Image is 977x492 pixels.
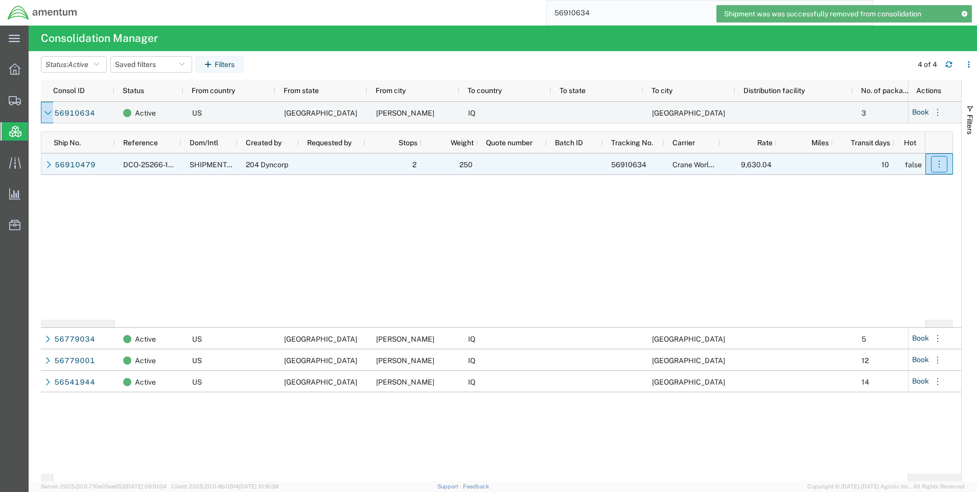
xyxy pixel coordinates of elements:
[841,139,890,147] span: Transit days
[437,483,463,489] a: Support
[171,483,278,489] span: Client: 2025.20.0-8b113f4
[190,139,218,147] span: Dom/Intl
[54,374,96,391] a: 56541944
[239,483,278,489] span: [DATE] 10:16:38
[672,139,695,147] span: Carrier
[743,86,805,95] span: Distribution facility
[376,335,434,343] span: Irving
[912,352,929,368] button: Book
[125,483,167,489] span: [DATE] 09:51:04
[54,157,96,173] a: 56910479
[611,139,653,147] span: Tracking No.
[861,86,910,95] span: No. of packages
[547,1,857,25] input: Search for shipment number, reference number
[912,373,929,390] button: Book
[374,139,417,147] span: Stops
[54,331,96,348] a: 56779034
[123,139,158,147] span: Reference
[459,161,473,169] span: 250
[246,139,282,147] span: Created by
[54,105,96,122] a: 56910634
[862,109,866,117] span: 3
[41,56,107,73] button: Status:Active
[123,86,144,95] span: Status
[135,328,156,350] span: Active
[862,335,866,343] span: 5
[307,139,352,147] span: Requested by
[192,335,202,343] span: US
[862,378,869,386] span: 14
[430,139,474,147] span: Weight
[785,139,829,147] span: Miles
[862,356,869,365] span: 12
[611,161,646,169] span: 56910634
[376,356,434,365] span: Irving
[652,378,725,386] span: Baghdad
[468,109,475,117] span: IQ
[41,26,158,51] h4: Consolidation Manager
[652,109,725,117] span: Baghdad
[652,356,725,365] span: Baghdad
[912,104,929,121] button: Book
[881,161,889,169] span: 10
[284,356,357,365] span: TX
[376,378,434,386] span: Irving
[190,161,311,169] span: SHIPMENTS.SHIPMENT_CODE.INTE
[284,335,357,343] span: TX
[486,139,532,147] span: Quote number
[192,86,235,95] span: From country
[41,483,167,489] span: Server: 2025.20.0-710e05ee653
[123,161,191,169] span: DCO-25266-168574
[652,86,672,95] span: To city
[54,353,96,369] a: 56779001
[54,139,81,147] span: Ship No.
[110,56,192,73] button: Saved filters
[560,86,586,95] span: To state
[807,482,965,491] span: Copyright © [DATE]-[DATE] Agistix Inc., All Rights Reserved
[53,86,85,95] span: Consol ID
[7,5,78,20] img: logo
[468,378,475,386] span: IQ
[468,335,475,343] span: IQ
[68,60,88,69] span: Active
[672,161,728,169] span: Crane Worldwide
[918,59,937,70] div: 4 of 4
[412,161,416,169] span: 2
[468,356,475,365] span: IQ
[905,161,922,169] span: false
[192,378,202,386] span: US
[463,483,489,489] a: Feedback
[192,109,202,117] span: US
[284,109,357,117] span: TX
[284,86,319,95] span: From state
[284,378,357,386] span: TX
[135,350,156,371] span: Active
[904,139,916,147] span: Hot
[468,86,502,95] span: To country
[741,161,772,169] span: 9,630.04
[135,371,156,393] span: Active
[916,86,941,95] span: Actions
[966,115,974,135] span: Filters
[196,56,244,73] button: Filters
[912,330,929,347] button: Book
[192,356,202,365] span: US
[376,86,406,95] span: From city
[135,102,156,124] span: Active
[729,139,773,147] span: Rate
[724,9,921,19] span: Shipment was was successfully removed from consolidation
[652,335,725,343] span: Baghdad
[555,139,583,147] span: Batch ID
[376,109,434,117] span: Irving
[246,161,288,169] span: 204 Dyncorp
